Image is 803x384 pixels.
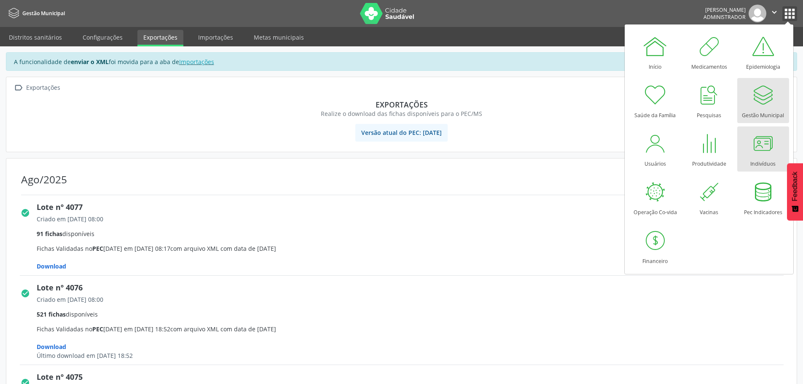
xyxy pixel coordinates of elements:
span: 91 fichas [37,230,62,238]
span: PEC [92,244,103,252]
a:  Exportações [12,82,62,94]
a: Gestão Municipal [737,78,789,123]
span: com arquivo XML com data de [DATE] [170,325,276,333]
span: Gestão Municipal [22,10,65,17]
div: Lote nº 4076 [37,282,790,293]
a: Exportações [137,30,183,46]
a: Vacinas [683,175,735,220]
a: Operação Co-vida [629,175,681,220]
img: img [749,5,766,22]
span: Feedback [791,172,799,201]
div: disponíveis [37,310,790,319]
span: com arquivo XML com data de [DATE] [170,244,276,252]
a: Pec Indicadores [737,175,789,220]
span: Fichas Validadas no [DATE] em [DATE] 18:52 [37,295,790,360]
button: apps [782,6,797,21]
div: Último download em [DATE] 18:52 [37,351,790,360]
div: Lote nº 4077 [37,201,790,213]
a: Início [629,30,681,75]
div: Exportações [18,100,785,109]
button: Feedback - Mostrar pesquisa [787,163,803,220]
div: Realize o download das fichas disponíveis para o PEC/MS [18,109,785,118]
a: Gestão Municipal [6,6,65,20]
i:  [770,8,779,17]
a: Usuários [629,126,681,172]
a: Saúde da Família [629,78,681,123]
span: Download [37,343,66,351]
div: Exportações [24,82,62,94]
button:  [766,5,782,22]
div: Ago/2025 [21,173,67,185]
span: PEC [92,325,103,333]
div: A funcionalidade de foi movida para a aba de [6,52,797,71]
a: Importações [179,58,214,66]
a: Metas municipais [248,30,310,45]
span: Versão atual do PEC: [DATE] [355,124,448,142]
span: 521 fichas [37,310,66,318]
i: check_circle [21,208,30,218]
a: Importações [192,30,239,45]
div: [PERSON_NAME] [704,6,746,13]
a: Medicamentos [683,30,735,75]
i:  [12,82,24,94]
span: Fichas Validadas no [DATE] em [DATE] 08:17 [37,215,790,271]
a: Distritos sanitários [3,30,68,45]
span: Administrador [704,13,746,21]
strong: enviar o XML [71,58,109,66]
i: check_circle [21,289,30,298]
span: Download [37,262,66,270]
div: Lote nº 4075 [37,371,790,383]
a: Financeiro [629,224,681,269]
div: Criado em [DATE] 08:00 [37,215,790,223]
a: Pesquisas [683,78,735,123]
a: Epidemiologia [737,30,789,75]
div: disponíveis [37,229,790,238]
a: Configurações [77,30,129,45]
a: Indivíduos [737,126,789,172]
a: Produtividade [683,126,735,172]
div: Criado em [DATE] 08:00 [37,295,790,304]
